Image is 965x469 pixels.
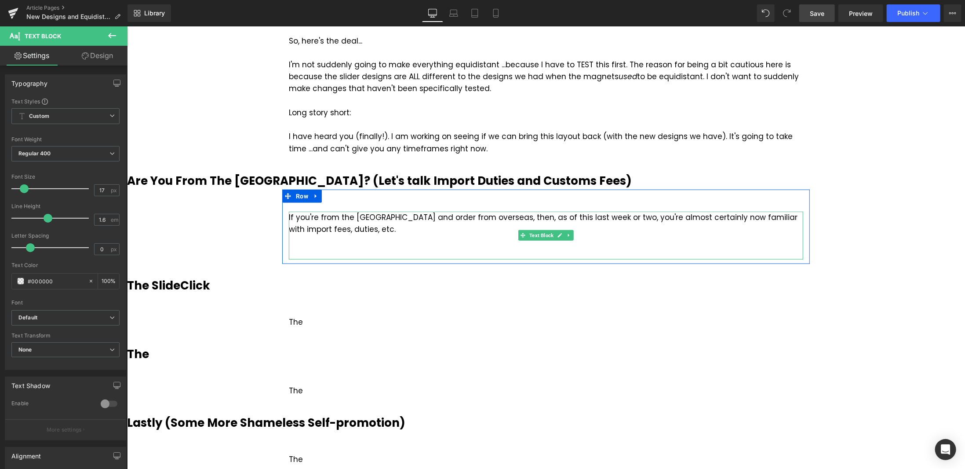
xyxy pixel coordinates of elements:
[111,217,118,223] span: em
[437,204,447,214] a: Expand / Collapse
[887,4,940,22] button: Publish
[162,359,676,370] div: The
[5,419,126,440] button: More settings
[443,4,464,22] a: Laptop
[11,75,47,87] div: Typography
[127,4,171,22] a: New Library
[485,4,506,22] a: Mobile
[162,290,676,302] div: The
[29,113,49,120] b: Custom
[18,150,51,157] b: Regular 400
[26,4,127,11] a: Article Pages
[838,4,883,22] a: Preview
[162,9,676,69] div: So, here's the deal... I'm not suddenly going to make everything equidistant ...because I have to...
[11,136,120,143] div: Font Weight
[935,439,956,460] div: Open Intercom Messenger
[810,9,824,18] span: Save
[183,163,195,176] a: Expand / Collapse
[11,98,120,105] div: Text Styles
[11,203,120,209] div: Line Height
[778,4,796,22] button: Redo
[66,46,129,66] a: Design
[98,274,119,289] div: %
[849,9,873,18] span: Preview
[11,233,120,239] div: Letter Spacing
[11,400,92,409] div: Enable
[47,426,82,434] p: More settings
[11,377,50,389] div: Text Shadow
[28,276,84,286] input: Color
[18,314,37,322] i: Default
[422,4,443,22] a: Desktop
[897,10,919,17] span: Publish
[11,300,120,306] div: Font
[162,104,676,128] div: I have heard you (finally!). I am working on seeing if we can bring this layout back (with the ne...
[492,45,510,55] i: used
[11,262,120,268] div: Text Color
[18,346,32,353] b: None
[25,33,61,40] span: Text Block
[111,246,118,252] span: px
[167,163,183,176] span: Row
[26,13,111,20] span: New Designs and Equidistant Magnets
[162,427,676,439] div: The
[757,4,775,22] button: Undo
[111,187,118,193] span: px
[944,4,961,22] button: More
[11,333,120,339] div: Text Transform
[144,9,165,17] span: Library
[11,447,41,460] div: Alignment
[401,204,428,214] span: Text Block
[464,4,485,22] a: Tablet
[11,174,120,180] div: Font Size
[162,81,676,92] div: Long story short:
